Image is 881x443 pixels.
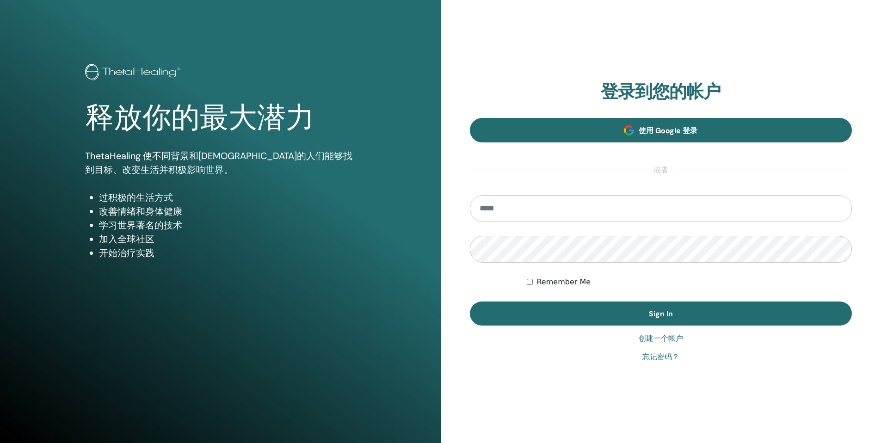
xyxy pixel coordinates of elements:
[536,277,591,288] label: Remember Me
[639,126,697,135] span: 使用 Google 登录
[470,81,852,103] h2: 登录到您的帐户
[649,165,673,176] span: 或者
[639,333,683,344] a: 创建一个帐户
[649,309,673,319] span: Sign In
[85,149,356,177] p: ThetaHealing 使不同背景和[DEMOGRAPHIC_DATA]的人们能够找到目标、改变生活并积极影响世界。
[99,246,356,260] li: 开始治疗实践
[99,232,356,246] li: 加入全球社区
[470,118,852,142] a: 使用 Google 登录
[99,218,356,232] li: 学习世界著名的技术
[642,351,679,363] a: 忘记密码？
[470,301,852,326] button: Sign In
[99,191,356,204] li: 过积极的生活方式
[85,101,356,135] h1: 释放你的最大潜力
[527,277,852,288] div: Keep me authenticated indefinitely or until I manually logout
[99,204,356,218] li: 改善情绪和身体健康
